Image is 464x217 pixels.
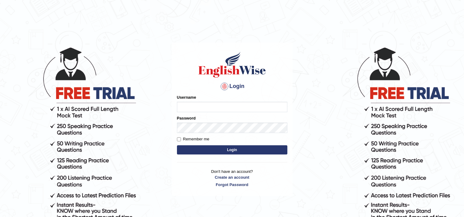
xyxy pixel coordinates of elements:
[177,145,287,154] button: Login
[177,136,209,142] label: Remember me
[177,182,287,188] a: Forgot Password
[197,51,267,78] img: Logo of English Wise sign in for intelligent practice with AI
[177,82,287,91] h4: Login
[177,94,196,100] label: Username
[177,174,287,180] a: Create an account
[177,137,181,141] input: Remember me
[177,115,196,121] label: Password
[177,169,287,188] p: Don't have an account?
